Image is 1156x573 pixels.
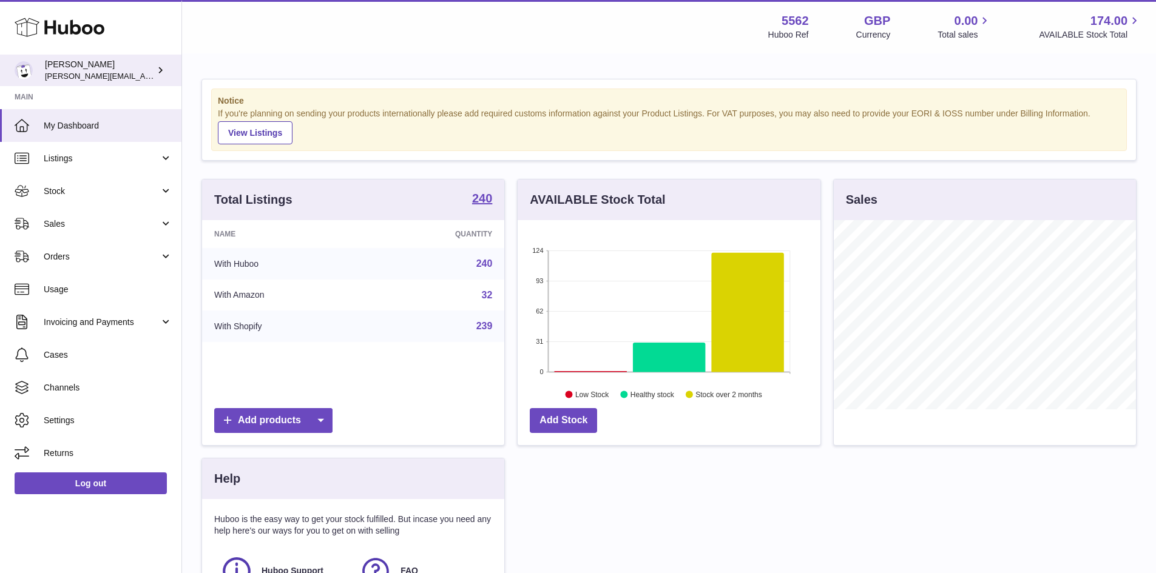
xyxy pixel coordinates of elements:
[472,192,492,204] strong: 240
[44,349,172,361] span: Cases
[630,390,675,398] text: Healthy stock
[856,29,891,41] div: Currency
[202,310,368,342] td: With Shopify
[214,408,333,433] a: Add products
[536,338,544,345] text: 31
[955,13,978,29] span: 0.00
[1090,13,1127,29] span: 174.00
[846,192,877,208] h3: Sales
[44,251,160,263] span: Orders
[575,390,609,398] text: Low Stock
[768,29,809,41] div: Huboo Ref
[44,186,160,197] span: Stock
[530,408,597,433] a: Add Stock
[476,321,493,331] a: 239
[482,290,493,300] a: 32
[44,284,172,295] span: Usage
[218,108,1120,144] div: If you're planning on sending your products internationally please add required customs informati...
[368,220,505,248] th: Quantity
[938,29,992,41] span: Total sales
[472,192,492,207] a: 240
[45,71,243,81] span: [PERSON_NAME][EMAIL_ADDRESS][DOMAIN_NAME]
[218,121,292,144] a: View Listings
[44,120,172,132] span: My Dashboard
[15,472,167,494] a: Log out
[530,192,665,208] h3: AVAILABLE Stock Total
[476,258,493,269] a: 240
[214,471,240,487] h3: Help
[540,368,544,375] text: 0
[1039,29,1141,41] span: AVAILABLE Stock Total
[536,307,544,315] text: 62
[15,61,33,79] img: ketan@vasanticosmetics.com
[1039,13,1141,41] a: 174.00 AVAILABLE Stock Total
[44,415,172,426] span: Settings
[202,248,368,280] td: With Huboo
[214,514,492,537] p: Huboo is the easy way to get your stock fulfilled. But incase you need any help here's our ways f...
[938,13,992,41] a: 0.00 Total sales
[44,447,172,459] span: Returns
[864,13,890,29] strong: GBP
[202,220,368,248] th: Name
[214,192,292,208] h3: Total Listings
[696,390,762,398] text: Stock over 2 months
[44,382,172,394] span: Channels
[782,13,809,29] strong: 5562
[45,59,154,82] div: [PERSON_NAME]
[44,153,160,164] span: Listings
[202,280,368,311] td: With Amazon
[44,218,160,230] span: Sales
[44,317,160,328] span: Invoicing and Payments
[218,95,1120,107] strong: Notice
[532,247,543,254] text: 124
[536,277,544,284] text: 93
